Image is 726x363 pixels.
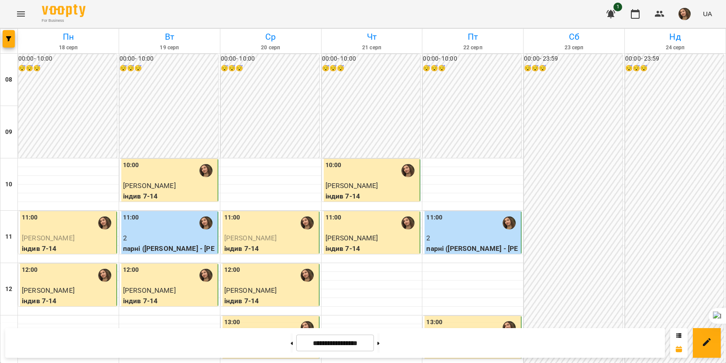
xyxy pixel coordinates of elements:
[22,265,38,275] label: 12:00
[524,64,623,73] h6: 😴😴😴
[5,75,12,85] h6: 08
[199,164,212,177] img: Анастасія Іванова
[424,30,522,44] h6: Пт
[678,8,691,20] img: e02786069a979debee2ecc2f3beb162c.jpeg
[199,269,212,282] img: Анастасія Іванова
[301,321,314,334] img: Анастасія Іванова
[222,44,320,52] h6: 20 серп
[301,269,314,282] img: Анастасія Іванова
[325,213,342,223] label: 11:00
[626,44,724,52] h6: 24 серп
[123,191,216,202] p: індив 7-14
[123,161,139,170] label: 10:00
[224,234,277,242] span: [PERSON_NAME]
[22,243,115,254] p: індив 7-14
[503,321,516,334] img: Анастасія Іванова
[325,191,418,202] p: індив 7-14
[19,44,117,52] h6: 18 серп
[120,44,219,52] h6: 19 серп
[323,44,421,52] h6: 21 серп
[224,296,317,306] p: індив 7-14
[224,286,277,295] span: [PERSON_NAME]
[120,54,218,64] h6: 00:00 - 10:00
[401,164,414,177] img: Анастасія Іванова
[10,3,31,24] button: Menu
[625,54,724,64] h6: 00:00 - 23:59
[18,64,117,73] h6: 😴😴😴
[525,30,623,44] h6: Сб
[322,54,421,64] h6: 00:00 - 10:00
[42,4,86,17] img: Voopty Logo
[18,54,117,64] h6: 00:00 - 10:00
[22,234,75,242] span: [PERSON_NAME]
[423,64,521,73] h6: 😴😴😴
[5,284,12,294] h6: 12
[322,64,421,73] h6: 😴😴😴
[199,216,212,229] img: Анастасія Іванова
[98,216,111,229] img: Анастасія Іванова
[301,216,314,229] img: Анастасія Іванова
[5,180,12,189] h6: 10
[401,216,414,229] img: Анастасія Іванова
[224,243,317,254] p: індив 7-14
[426,318,442,327] label: 13:00
[426,233,519,243] p: 2
[424,44,522,52] h6: 22 серп
[98,269,111,282] img: Анастасія Іванова
[323,30,421,44] h6: Чт
[524,54,623,64] h6: 00:00 - 23:59
[42,18,86,24] span: For Business
[222,30,320,44] h6: Ср
[22,296,115,306] p: індив 7-14
[426,243,519,264] p: парні ([PERSON_NAME] - [PERSON_NAME])
[22,213,38,223] label: 11:00
[123,265,139,275] label: 12:00
[5,232,12,242] h6: 11
[625,64,724,73] h6: 😴😴😴
[224,213,240,223] label: 11:00
[224,318,240,327] label: 13:00
[325,234,378,242] span: [PERSON_NAME]
[503,216,516,229] img: Анастасія Іванова
[22,286,75,295] span: [PERSON_NAME]
[123,213,139,223] label: 11:00
[123,233,216,243] p: 2
[613,3,622,11] span: 1
[120,30,219,44] h6: Вт
[325,161,342,170] label: 10:00
[423,54,521,64] h6: 00:00 - 10:00
[123,286,176,295] span: [PERSON_NAME]
[5,127,12,137] h6: 09
[325,181,378,190] span: [PERSON_NAME]
[221,64,319,73] h6: 😴😴😴
[626,30,724,44] h6: Нд
[221,54,319,64] h6: 00:00 - 10:00
[699,6,716,22] button: UA
[325,243,418,254] p: індив 7-14
[123,243,216,264] p: парні ([PERSON_NAME] - [PERSON_NAME])
[703,9,712,18] span: UA
[525,44,623,52] h6: 23 серп
[123,296,216,306] p: індив 7-14
[19,30,117,44] h6: Пн
[123,181,176,190] span: [PERSON_NAME]
[426,213,442,223] label: 11:00
[224,265,240,275] label: 12:00
[120,64,218,73] h6: 😴😴😴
